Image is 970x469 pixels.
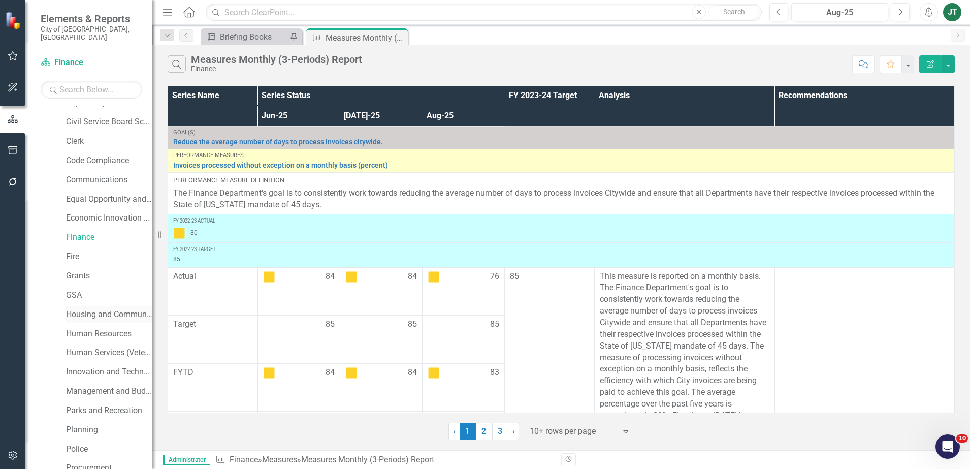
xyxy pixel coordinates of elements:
span: Search [723,8,745,16]
td: Double-Click to Edit [505,267,595,460]
td: Double-Click to Edit [168,316,258,364]
img: Caution [263,271,275,283]
div: » » [215,454,554,466]
a: Parks and Recreation [66,405,152,417]
div: Measures Monthly (3-Periods) Report [301,455,434,464]
span: 85 [510,271,519,281]
a: Measures [262,455,297,464]
span: 84 [408,367,417,379]
a: Finance [66,232,152,243]
a: Planning [66,424,152,436]
td: Double-Click to Edit [168,242,955,267]
td: Double-Click to Edit [257,316,340,364]
div: Aug-25 [795,7,885,19]
button: JT [943,3,961,21]
img: Caution [173,227,185,239]
a: Housing and Community Development [66,309,152,321]
a: Equal Opportunity and Diversity Programs [66,194,152,205]
a: Briefing Books [203,30,287,43]
a: Communications [66,174,152,186]
span: FYTD [173,367,252,379]
p: This measure is reported on a monthly basis. The Finance Department's goal is to consistently wor... [600,271,769,457]
small: City of [GEOGRAPHIC_DATA], [GEOGRAPHIC_DATA] [41,25,142,42]
a: Police [66,444,152,455]
div: Performance Measures [173,152,949,159]
span: 85 [408,319,417,330]
img: Caution [428,367,440,379]
span: ‹ [453,426,456,436]
img: Caution [345,367,358,379]
td: Double-Click to Edit [168,173,955,214]
span: 84 [408,271,417,283]
span: 83 [490,367,499,379]
div: Finance [191,65,362,73]
div: Performance Measure Definition [173,176,949,185]
span: Administrator [163,455,210,465]
td: Double-Click to Edit [340,267,422,316]
a: 2 [476,423,492,440]
a: Fire [66,251,152,263]
a: Clerk [66,136,152,147]
a: Code Compliance [66,155,152,167]
span: 85 [173,256,180,263]
img: ClearPoint Strategy [5,12,23,29]
span: 10 [956,434,968,443]
span: 80 [190,229,198,236]
span: › [512,426,515,436]
button: Aug-25 [791,3,888,21]
a: Reduce the average number of days to process invoices citywide. [173,138,949,146]
div: Briefing Books [220,30,287,43]
div: Measures Monthly (3-Periods) Report [326,32,405,44]
td: Double-Click to Edit [423,316,505,364]
td: Double-Click to Edit [595,267,774,460]
a: Finance [41,57,142,69]
button: Search [708,5,759,19]
td: Double-Click to Edit [423,267,505,316]
a: Invoices processed without exception on a monthly basis (percent) [173,162,949,169]
div: Goal(s) [173,130,949,136]
span: 76 [490,271,499,283]
span: 85 [326,319,335,330]
a: GSA [66,290,152,301]
img: Caution [345,271,358,283]
iframe: Intercom live chat [935,434,960,459]
a: 3 [492,423,508,440]
img: Caution [263,367,275,379]
a: Finance [230,455,258,464]
div: Measures Monthly (3-Periods) Report [191,54,362,65]
input: Search ClearPoint... [206,4,762,21]
span: 1 [460,423,476,440]
span: 85 [490,319,499,330]
input: Search Below... [41,81,142,99]
span: Target [173,319,252,330]
a: Economic Innovation and Development [66,212,152,224]
span: 84 [326,271,335,283]
a: Civil Service Board Scorecard [66,116,152,128]
a: Human Services (Veterans and Homeless) [66,347,152,359]
span: Elements & Reports [41,13,142,25]
td: Double-Click to Edit [774,267,954,460]
a: Innovation and Technology [66,366,152,378]
div: FY 2022-23 Target [173,246,949,253]
img: Caution [428,271,440,283]
td: Double-Click to Edit [340,316,422,364]
a: Human Resources [66,328,152,340]
td: Double-Click to Edit [168,267,258,316]
td: Double-Click to Edit [257,267,340,316]
span: Actual [173,271,252,283]
a: Management and Budget [66,386,152,397]
div: FY 2022-23 Actual [173,217,949,225]
td: Double-Click to Edit Right Click for Context Menu [168,126,955,149]
td: Double-Click to Edit Right Click for Context Menu [168,149,955,173]
span: 84 [326,367,335,379]
p: The Finance Department's goal is to consistently work towards reducing the average number of days... [173,187,949,211]
a: Grants [66,270,152,282]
